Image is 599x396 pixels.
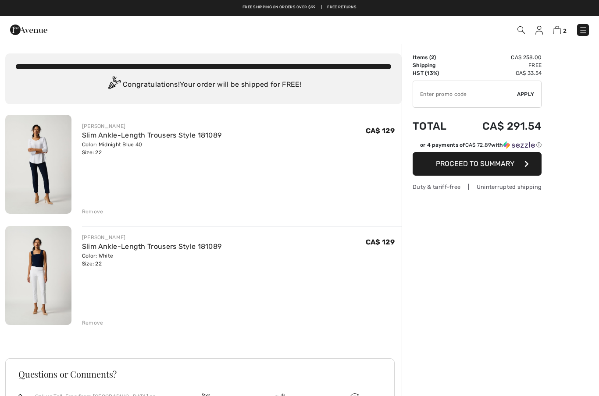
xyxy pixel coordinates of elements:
[460,61,542,69] td: Free
[413,61,460,69] td: Shipping
[460,111,542,141] td: CA$ 291.54
[579,26,588,35] img: Menu
[16,76,391,94] div: Congratulations! Your order will be shipped for FREE!
[413,69,460,77] td: HST (13%)
[10,25,47,33] a: 1ère Avenue
[10,21,47,39] img: 1ère Avenue
[18,370,382,378] h3: Questions or Comments?
[460,69,542,77] td: CA$ 33.54
[82,319,103,327] div: Remove
[413,111,460,141] td: Total
[436,159,514,168] span: Proceed to Summary
[82,252,222,268] div: Color: White Size: 22
[431,54,434,60] span: 2
[321,4,322,11] span: |
[82,208,103,216] div: Remove
[366,238,395,246] span: CA$ 129
[413,81,517,107] input: Promo code
[82,122,222,130] div: [PERSON_NAME]
[563,28,567,34] span: 2
[465,142,492,148] span: CA$ 72.89
[517,26,525,34] img: Search
[5,226,71,325] img: Slim Ankle-Length Trousers Style 181089
[413,53,460,61] td: Items ( )
[517,90,535,98] span: Apply
[327,4,357,11] a: Free Returns
[535,26,543,35] img: My Info
[413,152,542,176] button: Proceed to Summary
[82,141,222,156] div: Color: Midnight Blue 40 Size: 22
[413,183,542,191] div: Duty & tariff-free | Uninterrupted shipping
[366,127,395,135] span: CA$ 129
[82,233,222,241] div: [PERSON_NAME]
[413,141,542,152] div: or 4 payments ofCA$ 72.89withSezzle Click to learn more about Sezzle
[553,25,567,35] a: 2
[242,4,316,11] a: Free shipping on orders over $99
[5,115,71,214] img: Slim Ankle-Length Trousers Style 181089
[105,76,123,94] img: Congratulation2.svg
[503,141,535,149] img: Sezzle
[82,242,222,251] a: Slim Ankle-Length Trousers Style 181089
[420,141,542,149] div: or 4 payments of with
[460,53,542,61] td: CA$ 258.00
[82,131,222,139] a: Slim Ankle-Length Trousers Style 181089
[553,26,561,34] img: Shopping Bag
